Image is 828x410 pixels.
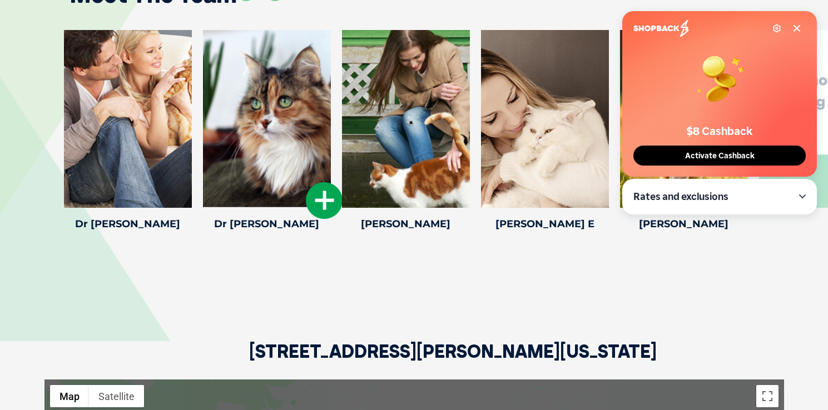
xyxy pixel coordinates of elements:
h4: [PERSON_NAME] [620,219,748,229]
button: Show street map [50,385,89,407]
h4: [PERSON_NAME] E [481,219,609,229]
h4: [PERSON_NAME] [342,219,470,229]
h4: Dr [PERSON_NAME] [64,219,192,229]
button: Show satellite imagery [89,385,144,407]
h2: [STREET_ADDRESS][PERSON_NAME][US_STATE] [249,342,657,379]
h4: Dr [PERSON_NAME] [203,219,331,229]
button: Toggle fullscreen view [756,385,779,407]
